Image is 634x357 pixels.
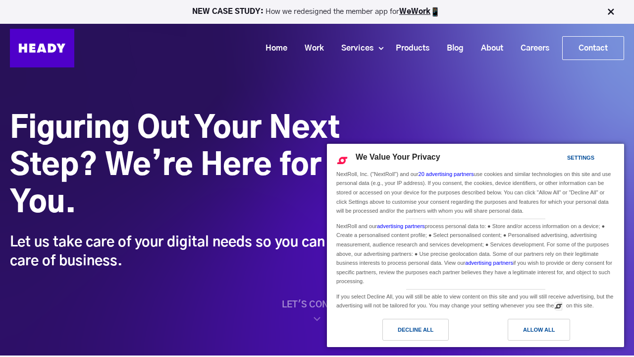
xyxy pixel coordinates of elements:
h1: Figuring Out Your Next Step? We’re Here for You. [10,111,362,222]
a: Careers [508,39,554,58]
a: Settings [550,150,574,168]
img: Heady_Logo_Web-01 (1) [10,29,74,67]
div: If you select Decline All, you will still be able to view content on this site and you will still... [334,290,617,311]
div: NextRoll, Inc. ("NextRoll") and our use cookies and similar technologies on this site and use per... [334,169,617,217]
a: advertising partners [377,223,425,229]
div: Let us take care of your digital needs so you can take care of business. [10,233,362,271]
span: We Value Your Privacy [356,153,440,161]
div: NextRoll and our process personal data to: ● Store and/or access information on a device; ● Creat... [334,219,617,287]
a: Home [253,39,292,58]
p: How we redesigned the member app for [4,7,630,17]
a: 20 advertising partners [419,171,474,177]
strong: NEW CASE STUDY: [192,8,265,15]
div: Navigation Menu [84,36,624,60]
a: Services [329,39,378,58]
a: Contact [563,37,624,59]
div: Settings [567,152,594,163]
a: About [469,39,508,58]
a: Allow All [475,319,618,346]
div: Decline All [398,324,433,335]
a: Blog [434,39,469,58]
img: home_scroll [311,313,323,325]
a: advertising partners [465,260,513,266]
img: app emoji [430,7,440,17]
a: LET'S CONNECT [10,300,624,325]
a: WeWork [399,8,430,15]
a: Products [383,39,434,58]
div: Allow All [523,324,555,335]
img: Close Bar [606,7,616,17]
a: Decline All [333,319,475,346]
a: Work [292,39,329,58]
